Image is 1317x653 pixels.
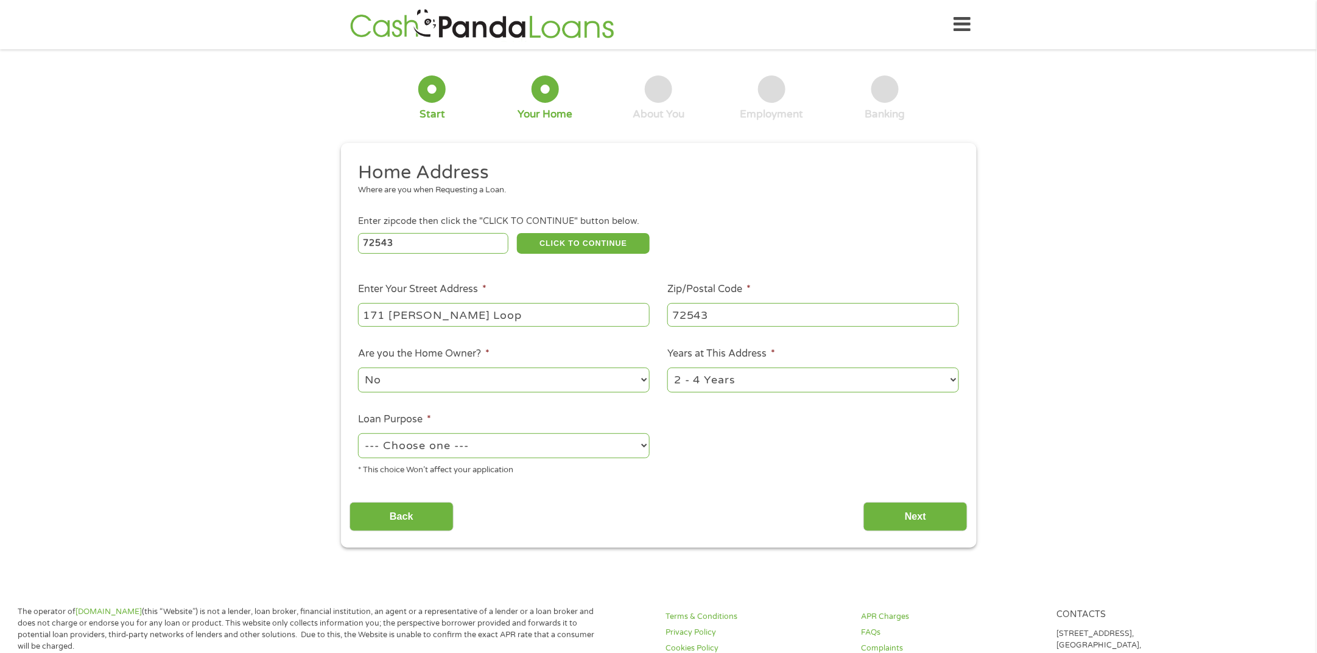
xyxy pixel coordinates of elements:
h4: Contacts [1056,609,1237,621]
img: GetLoanNow Logo [346,7,618,42]
a: [DOMAIN_NAME] [76,607,142,616]
a: APR Charges [862,611,1042,623]
input: 1 Main Street [358,303,650,326]
div: * This choice Won’t affect your application [358,460,650,477]
div: Start [420,108,445,121]
label: Years at This Address [667,347,775,360]
p: The operator of (this “Website”) is not a lender, loan broker, financial institution, an agent or... [18,606,604,652]
input: Enter Zipcode (e.g 01510) [358,233,508,254]
input: Back [349,502,454,532]
label: Loan Purpose [358,413,431,426]
a: Privacy Policy [666,627,847,638]
a: FAQs [862,627,1042,638]
label: Are you the Home Owner? [358,347,490,360]
div: Where are you when Requesting a Loan. [358,184,950,197]
label: Enter Your Street Address [358,283,486,296]
div: Employment [740,108,803,121]
input: Next [863,502,968,532]
div: Your Home [518,108,573,121]
h2: Home Address [358,161,950,185]
a: Terms & Conditions [666,611,847,623]
button: CLICK TO CONTINUE [517,233,650,254]
div: Enter zipcode then click the "CLICK TO CONTINUE" button below. [358,215,958,228]
div: Banking [865,108,905,121]
label: Zip/Postal Code [667,283,751,296]
div: About You [633,108,684,121]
